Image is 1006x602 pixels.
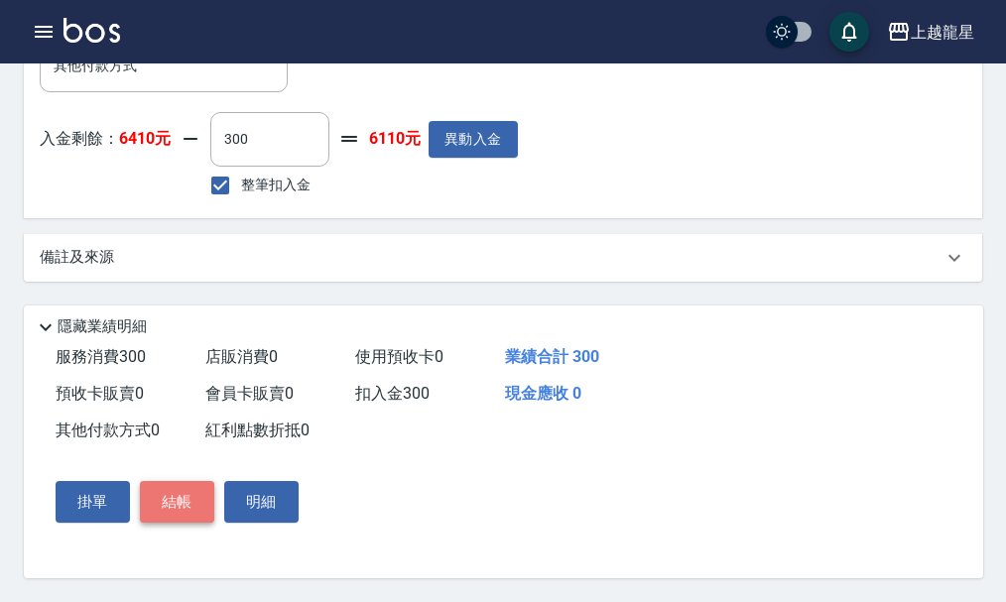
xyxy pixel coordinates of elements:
[56,421,160,439] span: 其他付款方式 0
[429,121,518,158] button: 異動入金
[829,12,869,52] button: save
[355,347,443,366] span: 使用預收卡 0
[205,384,294,403] span: 會員卡販賣 0
[140,481,214,523] button: 結帳
[40,129,171,150] p: 入金剩餘：
[879,12,982,53] button: 上越龍星
[24,234,982,282] div: 備註及來源
[369,129,421,150] strong: 6110元
[355,384,430,403] span: 扣入金 300
[58,316,147,337] p: 隱藏業績明細
[56,481,130,523] button: 掛單
[224,481,299,523] button: 明細
[56,384,144,403] span: 預收卡販賣 0
[63,18,120,43] img: Logo
[205,347,278,366] span: 店販消費 0
[40,247,114,268] p: 備註及來源
[205,421,310,439] span: 紅利點數折抵 0
[911,20,974,45] div: 上越龍星
[505,384,581,403] span: 現金應收 0
[119,129,171,148] strong: 6410元
[505,347,599,366] span: 業績合計 300
[56,347,146,366] span: 服務消費 300
[241,175,311,195] span: 整筆扣入金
